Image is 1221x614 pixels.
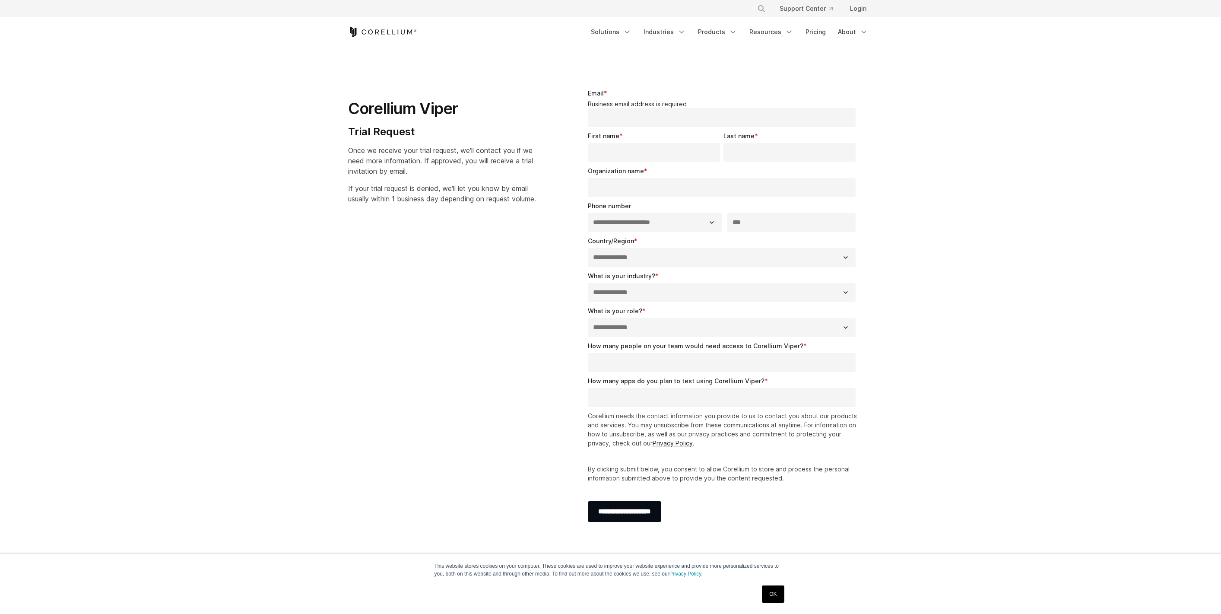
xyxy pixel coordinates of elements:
a: Login [843,1,873,16]
span: Country/Region [588,237,634,245]
h1: Corellium Viper [348,99,536,118]
h4: Trial Request [348,125,536,138]
a: OK [762,585,784,603]
a: Corellium Home [348,27,417,37]
span: What is your role? [588,307,642,315]
span: How many people on your team would need access to Corellium Viper? [588,342,803,350]
a: Pricing [800,24,831,40]
a: Privacy Policy [653,439,693,447]
span: If your trial request is denied, we'll let you know by email usually within 1 business day depend... [348,184,536,203]
span: Organization name [588,167,644,175]
a: Privacy Policy. [669,571,703,577]
button: Search [754,1,769,16]
span: Phone number [588,202,631,210]
span: What is your industry? [588,272,655,280]
p: By clicking submit below, you consent to allow Corellium to store and process the personal inform... [588,464,859,483]
span: Once we receive your trial request, we'll contact you if we need more information. If approved, y... [348,146,533,175]
a: Solutions [586,24,637,40]
legend: Business email address is required [588,100,859,108]
p: This website stores cookies on your computer. These cookies are used to improve your website expe... [434,562,787,578]
span: How many apps do you plan to test using Corellium Viper? [588,377,764,385]
a: About [833,24,873,40]
div: Navigation Menu [586,24,873,40]
span: Email [588,89,604,97]
span: First name [588,132,619,140]
span: Last name [723,132,755,140]
a: Resources [744,24,799,40]
p: Corellium needs the contact information you provide to us to contact you about our products and s... [588,411,859,448]
a: Products [693,24,742,40]
div: Navigation Menu [747,1,873,16]
a: Support Center [773,1,840,16]
a: Industries [638,24,691,40]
